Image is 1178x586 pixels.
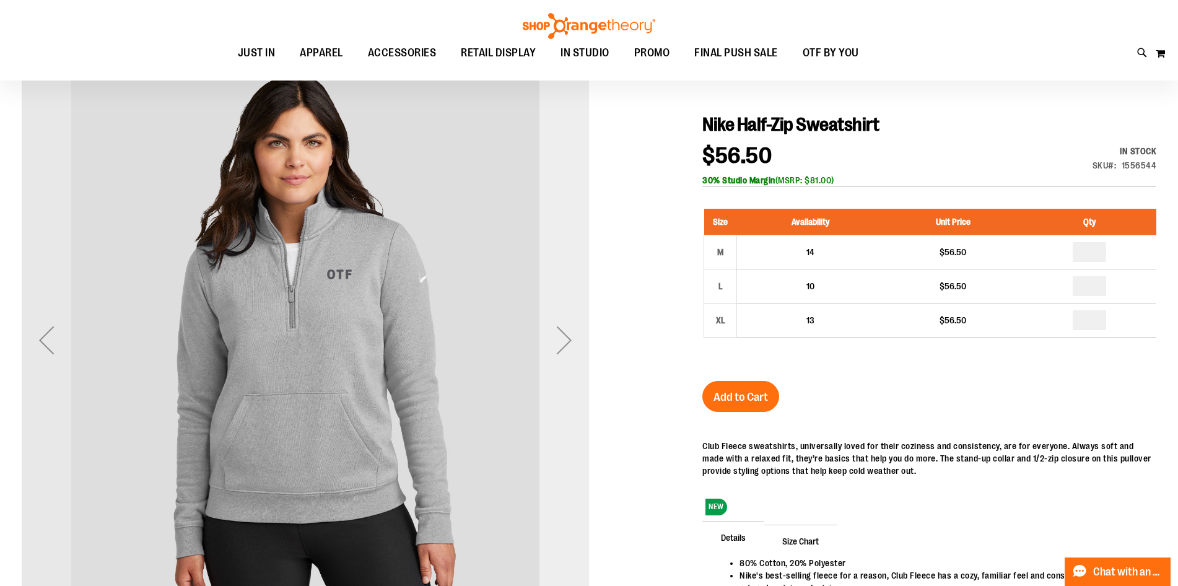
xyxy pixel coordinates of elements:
a: OTF BY YOU [790,39,871,68]
div: M [711,243,730,261]
a: RETAIL DISPLAY [448,39,548,68]
th: Size [704,209,737,235]
div: $56.50 [890,280,1016,292]
span: NEW [705,499,727,515]
span: Size Chart [764,525,837,557]
span: Add to Cart [713,390,768,404]
div: Availability [1093,145,1157,157]
a: ACCESSORIES [356,39,449,68]
div: Club Fleece sweatshirts, universally loved for their coziness and consistency, are for everyone. ... [702,440,1156,477]
th: Availability [737,209,884,235]
span: ACCESSORIES [368,39,437,67]
div: L [711,277,730,295]
button: Add to Cart [702,381,779,412]
div: 1556544 [1122,159,1157,172]
a: APPAREL [287,39,356,68]
span: Chat with an Expert [1093,566,1163,578]
img: Shop Orangetheory [521,13,657,39]
span: RETAIL DISPLAY [461,39,536,67]
li: 80% Cotton, 20% Polyester [740,557,1144,569]
span: Details [702,521,764,553]
span: APPAREL [300,39,343,67]
span: OTF BY YOU [803,39,859,67]
button: Chat with an Expert [1065,558,1171,586]
div: $56.50 [890,246,1016,258]
th: Unit Price [884,209,1022,235]
b: 30% Studio Margin [702,175,775,185]
span: Nike Half-Zip Sweatshirt [702,114,879,135]
a: IN STUDIO [548,39,622,68]
span: IN STUDIO [561,39,609,67]
span: FINAL PUSH SALE [694,39,778,67]
span: JUST IN [238,39,276,67]
span: $56.50 [702,143,772,168]
strong: SKU [1093,160,1117,170]
div: XL [711,311,730,330]
span: 14 [806,247,814,257]
div: (MSRP: $81.00) [702,174,1156,186]
span: PROMO [634,39,670,67]
th: Qty [1022,209,1156,235]
a: JUST IN [225,39,288,67]
div: $56.50 [890,314,1016,326]
span: 13 [806,315,814,325]
span: 10 [806,281,814,291]
a: PROMO [622,39,683,68]
a: FINAL PUSH SALE [682,39,790,68]
div: In stock [1093,145,1157,157]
